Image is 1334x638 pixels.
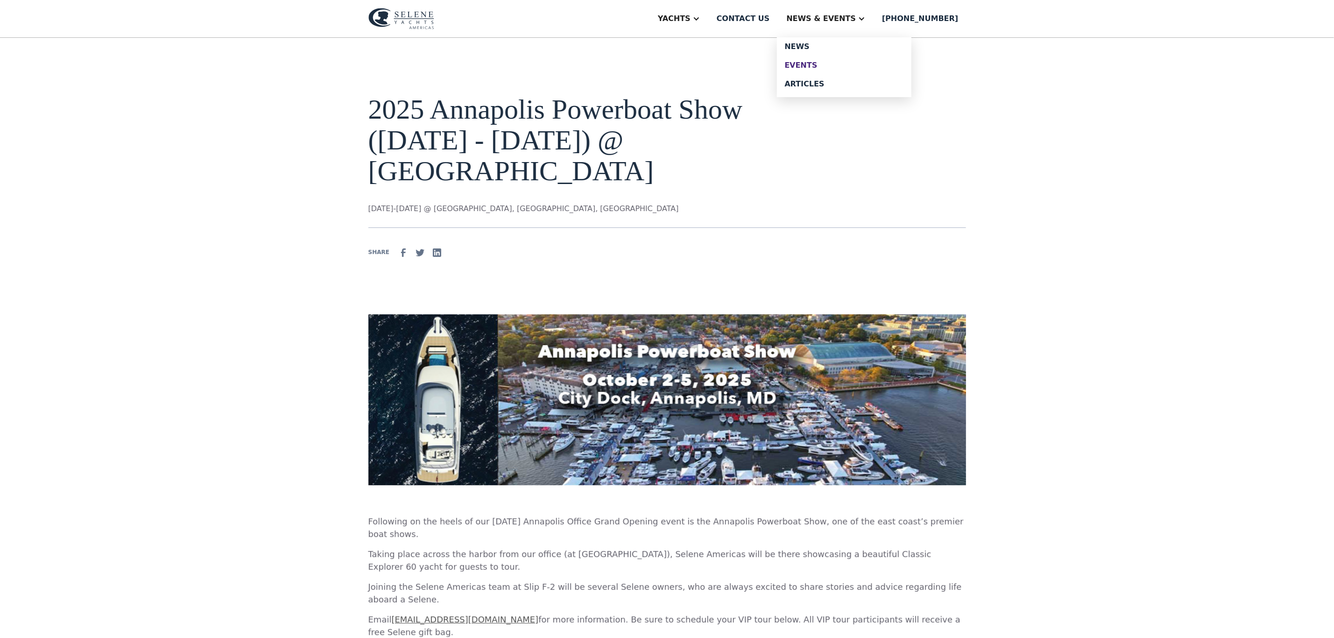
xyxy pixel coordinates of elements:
[368,203,757,214] p: [DATE]-[DATE] @ [GEOGRAPHIC_DATA], [GEOGRAPHIC_DATA], [GEOGRAPHIC_DATA]
[784,62,904,69] div: Events
[777,37,911,56] a: News
[882,13,958,24] div: [PHONE_NUMBER]
[368,94,757,186] h1: 2025 Annapolis Powerboat Show ([DATE] - [DATE]) @ [GEOGRAPHIC_DATA]
[784,43,904,50] div: News
[777,37,911,97] nav: News & EVENTS
[368,248,389,256] div: SHARE
[777,75,911,93] a: Articles
[391,615,538,624] a: [EMAIL_ADDRESS][DOMAIN_NAME]
[398,247,409,258] img: facebook
[786,13,856,24] div: News & EVENTS
[368,515,966,540] p: Following on the heels of our [DATE] Annapolis Office Grand Opening event is the Annapolis Powerb...
[777,56,911,75] a: Events
[415,247,426,258] img: Twitter
[431,247,443,258] img: Linkedin
[784,80,904,88] div: Articles
[368,8,434,29] img: logo
[717,13,770,24] div: Contact us
[658,13,691,24] div: Yachts
[368,548,966,573] p: Taking place across the harbor from our office (at [GEOGRAPHIC_DATA]), Selene Americas will be th...
[368,581,966,606] p: Joining the Selene Americas team at Slip F-2 will be several Selene owners, who are always excite...
[368,314,966,486] img: 2025 Annapolis Powerboat Show (October 2 - 5) @ City Dock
